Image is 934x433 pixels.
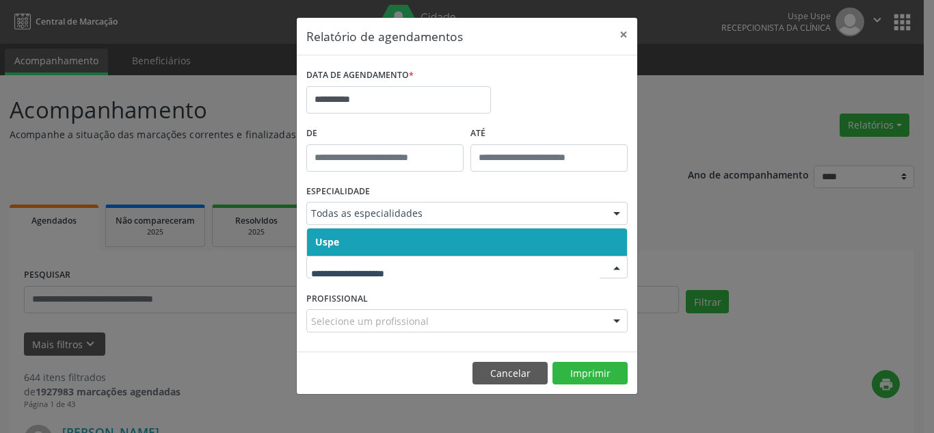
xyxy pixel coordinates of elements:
h5: Relatório de agendamentos [306,27,463,45]
label: DATA DE AGENDAMENTO [306,65,414,86]
label: ATÉ [470,123,628,144]
span: Todas as especialidades [311,207,600,220]
button: Close [610,18,637,51]
span: Selecione um profissional [311,314,429,328]
button: Imprimir [552,362,628,385]
button: Cancelar [472,362,548,385]
label: PROFISSIONAL [306,288,368,309]
span: Uspe [315,235,339,248]
label: De [306,123,464,144]
label: ESPECIALIDADE [306,181,370,202]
